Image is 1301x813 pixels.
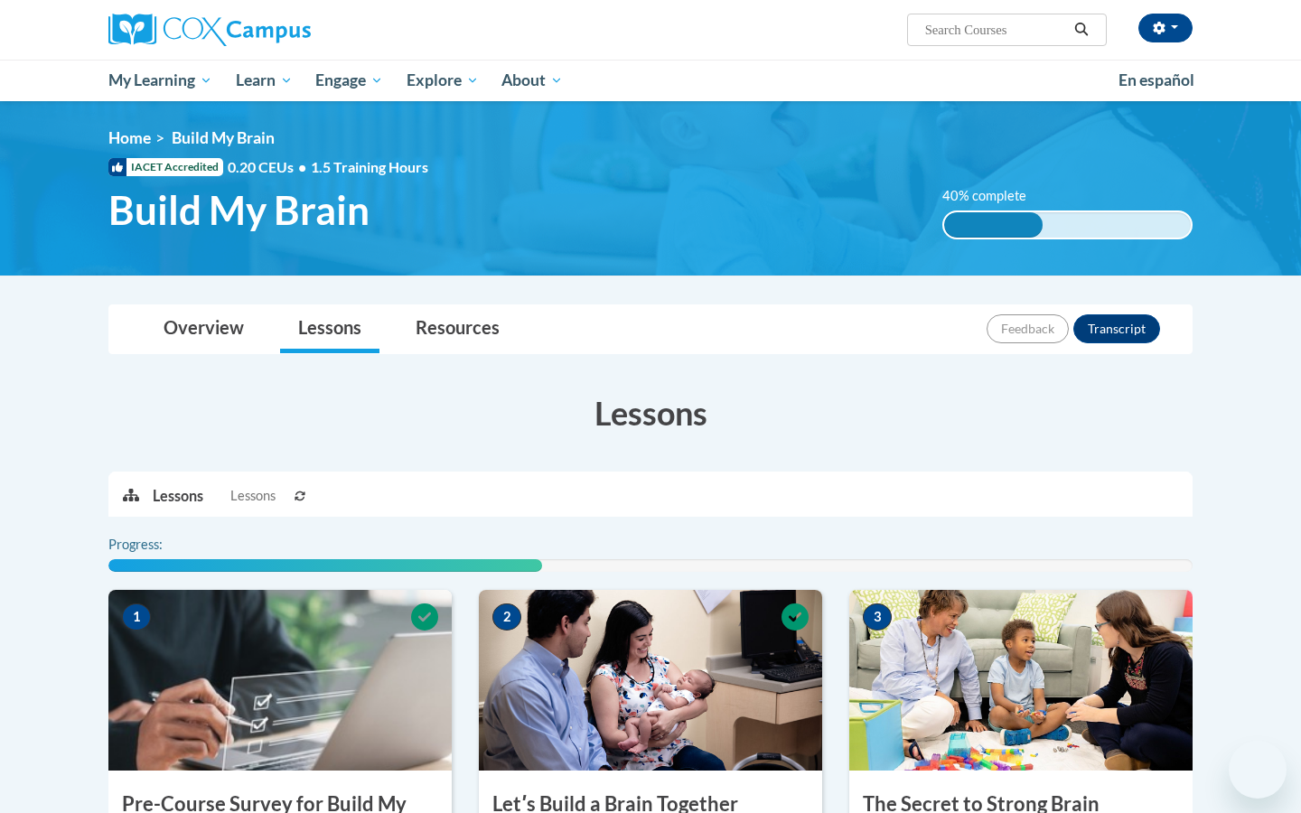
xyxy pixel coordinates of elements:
[1068,19,1095,41] button: Search
[108,128,151,147] a: Home
[501,70,563,91] span: About
[108,186,370,234] span: Build My Brain
[108,535,212,555] label: Progress:
[108,14,311,46] img: Cox Campus
[108,390,1193,435] h3: Lessons
[849,590,1193,771] img: Course Image
[224,60,304,101] a: Learn
[1118,70,1194,89] span: En español
[108,158,223,176] span: IACET Accredited
[987,314,1069,343] button: Feedback
[304,60,395,101] a: Engage
[923,19,1068,41] input: Search Courses
[479,590,822,771] img: Course Image
[108,14,452,46] a: Cox Campus
[172,128,275,147] span: Build My Brain
[228,157,311,177] span: 0.20 CEUs
[97,60,224,101] a: My Learning
[315,70,383,91] span: Engage
[492,603,521,631] span: 2
[108,590,452,771] img: Course Image
[311,158,428,175] span: 1.5 Training Hours
[942,186,1046,206] label: 40% complete
[298,158,306,175] span: •
[944,212,1043,238] div: 40% complete
[1138,14,1193,42] button: Account Settings
[1107,61,1206,99] a: En español
[145,305,262,353] a: Overview
[398,305,518,353] a: Resources
[395,60,491,101] a: Explore
[81,60,1220,101] div: Main menu
[280,305,379,353] a: Lessons
[236,70,293,91] span: Learn
[407,70,479,91] span: Explore
[230,486,276,506] span: Lessons
[122,603,151,631] span: 1
[863,603,892,631] span: 3
[1073,314,1160,343] button: Transcript
[1229,741,1287,799] iframe: Button to launch messaging window
[153,486,203,506] p: Lessons
[491,60,576,101] a: About
[108,70,212,91] span: My Learning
